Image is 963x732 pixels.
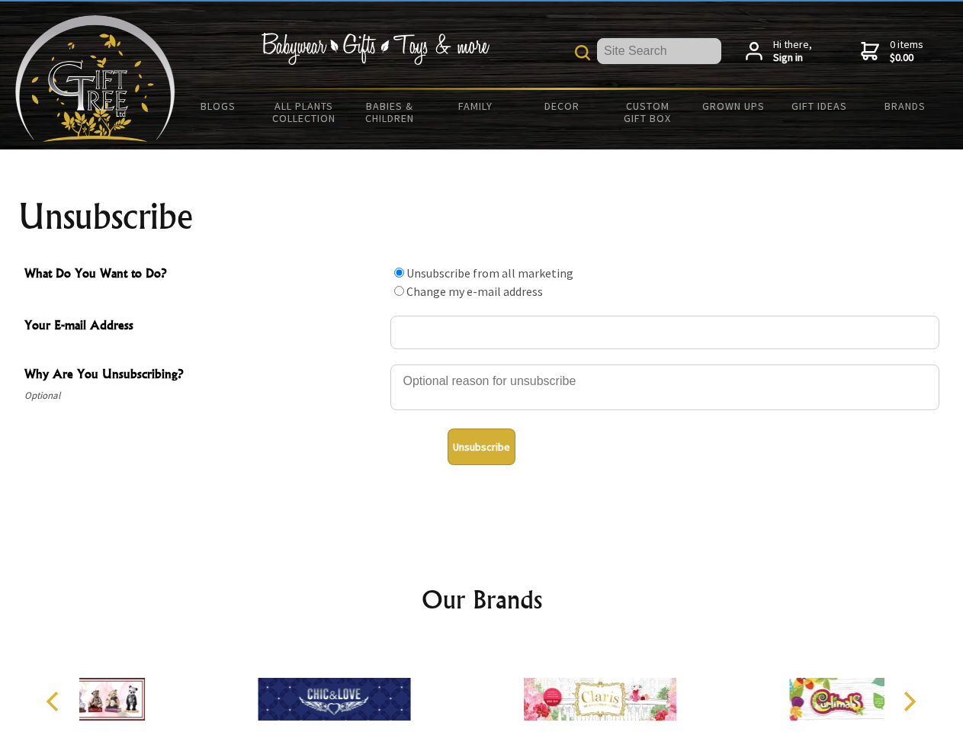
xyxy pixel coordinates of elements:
a: Grown Ups [690,90,776,122]
input: What Do You Want to Do? [394,268,404,278]
strong: Sign in [773,51,812,65]
input: What Do You Want to Do? [394,286,404,296]
img: product search [575,45,590,60]
strong: $0.00 [890,51,923,65]
button: Previous [38,685,72,718]
label: Unsubscribe from all marketing [406,265,573,281]
a: Hi there,Sign in [746,38,812,65]
input: Your E-mail Address [390,316,939,349]
a: Decor [518,90,605,122]
button: Next [892,685,926,718]
span: What Do You Want to Do? [24,264,383,286]
a: Family [433,90,519,122]
span: 0 items [890,37,923,65]
input: Site Search [597,38,721,64]
h1: Unsubscribe [18,198,945,235]
img: Babyware - Gifts - Toys and more... [15,15,175,142]
a: 0 items$0.00 [861,38,923,65]
a: Custom Gift Box [605,90,691,134]
label: Change my e-mail address [406,284,543,299]
span: Hi there, [773,38,812,65]
a: BLOGS [175,90,262,122]
a: Gift Ideas [776,90,862,122]
textarea: Why Are You Unsubscribing? [390,364,939,410]
h2: Our Brands [30,581,933,618]
button: Unsubscribe [448,429,515,465]
a: Brands [862,90,949,122]
span: Optional [24,387,383,405]
span: Why Are You Unsubscribing? [24,364,383,387]
a: Babies & Children [347,90,433,134]
span: Your E-mail Address [24,316,383,338]
a: All Plants Collection [262,90,348,134]
img: Babywear - Gifts - Toys & more [261,33,490,65]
